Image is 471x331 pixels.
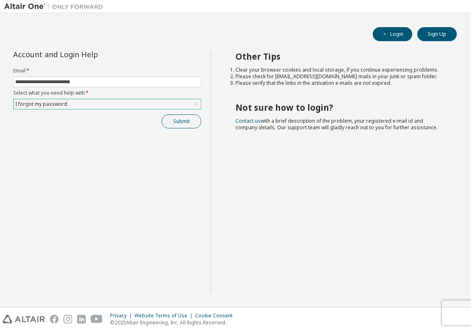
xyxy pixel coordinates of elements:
h2: Other Tips [236,51,443,62]
p: © 2025 Altair Engineering, Inc. All Rights Reserved. [110,319,238,326]
img: facebook.svg [50,315,59,324]
div: Privacy [110,312,134,319]
li: Clear your browser cookies and local storage, if you continue experiencing problems. [236,67,443,73]
label: Email [13,68,201,74]
img: instagram.svg [64,315,72,324]
button: Login [373,27,412,41]
h2: Not sure how to login? [236,102,443,113]
li: Please check for [EMAIL_ADDRESS][DOMAIN_NAME] mails in your junk or spam folder. [236,73,443,80]
button: Submit [162,114,201,128]
div: I forgot my password [14,100,68,109]
span: with a brief description of the problem, your registered e-mail id and company details. Our suppo... [236,117,438,131]
img: Altair One [4,2,107,11]
a: Contact us [236,117,261,124]
div: Website Terms of Use [134,312,195,319]
li: Please verify that the links in the activation e-mails are not expired. [236,80,443,86]
img: linkedin.svg [77,315,86,324]
button: Sign Up [417,27,457,41]
div: I forgot my password [14,99,201,109]
img: youtube.svg [91,315,103,324]
div: Account and Login Help [13,51,164,58]
div: Cookie Consent [195,312,238,319]
label: Select what you need help with [13,90,201,96]
img: altair_logo.svg [2,315,45,324]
